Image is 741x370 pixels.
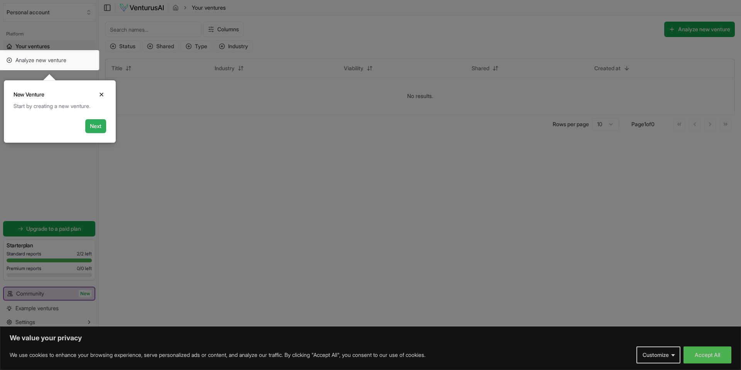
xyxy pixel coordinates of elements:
[10,333,731,343] p: We value your privacy
[85,119,106,133] button: Next
[10,350,425,360] p: We use cookies to enhance your browsing experience, serve personalized ads or content, and analyz...
[683,346,731,363] button: Accept All
[636,346,680,363] button: Customize
[14,102,106,110] div: Start by creating a new venture.
[97,90,106,99] button: Close
[14,91,44,98] h3: New Venture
